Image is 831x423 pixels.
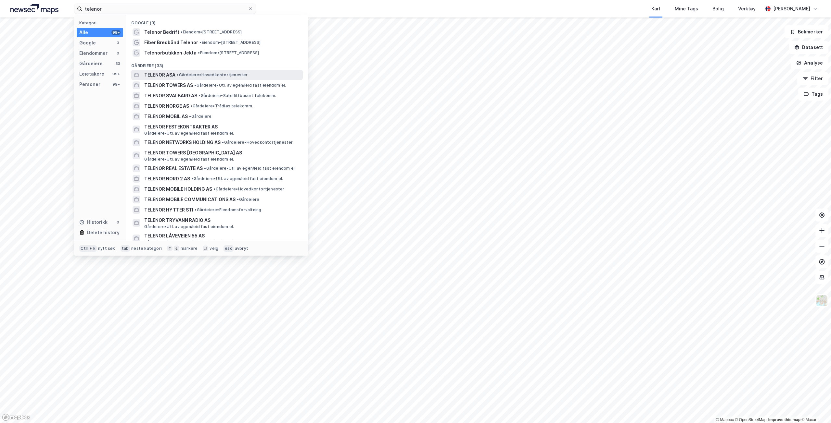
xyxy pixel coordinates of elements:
span: Gårdeiere • Utl. av egen/leid fast eiendom el. [144,157,234,162]
span: Gårdeiere • Trådløs telekomm. [190,103,253,109]
div: 3 [115,40,121,45]
span: • [222,140,224,145]
span: Gårdeiere • Utl. av egen/leid fast eiendom el. [191,176,283,181]
div: Personer [79,80,100,88]
button: Filter [797,72,828,85]
span: TELENOR ASA [144,71,175,79]
div: Alle [79,29,88,36]
span: Gårdeiere • Hovedkontortjenester [222,140,293,145]
div: markere [181,246,198,251]
div: avbryt [235,246,248,251]
div: Bolig [712,5,724,13]
span: TELENOR MOBILE COMMUNICATIONS AS [144,196,236,203]
button: Bokmerker [785,25,828,38]
span: • [204,166,206,171]
span: TELENOR MOBIL AS [144,113,188,120]
a: Mapbox [716,417,734,422]
div: tab [121,245,130,252]
div: Verktøy [738,5,756,13]
span: Gårdeiere [237,197,259,202]
div: neste kategori [131,246,162,251]
span: TELENOR LÅVEVEIEN 55 AS [144,232,300,240]
div: 99+ [111,30,121,35]
span: • [199,40,201,45]
span: Gårdeiere • Utl. av egen/leid fast eiendom el. [144,224,234,229]
span: Eiendom • [STREET_ADDRESS] [199,40,261,45]
span: • [237,197,239,202]
iframe: Chat Widget [799,392,831,423]
span: • [195,207,197,212]
span: • [198,93,200,98]
div: 0 [115,51,121,56]
div: nytt søk [98,246,115,251]
div: Kontrollprogram for chat [799,392,831,423]
span: Gårdeiere • Satellittbasert telekomm. [198,93,276,98]
span: TELENOR TOWERS [GEOGRAPHIC_DATA] AS [144,149,300,157]
div: Google [79,39,96,47]
div: Historikk [79,218,108,226]
div: Gårdeiere [79,60,103,67]
div: Kart [651,5,660,13]
span: Eiendom • [STREET_ADDRESS] [181,30,242,35]
span: Gårdeiere • Utl. av egen/leid fast eiendom el. [144,131,234,136]
span: Gårdeiere • Utl. av egen/leid fast eiendom el. [194,83,286,88]
span: Gårdeiere • Utl. av egen/leid fast eiendom el. [204,166,296,171]
span: Fiber Bredbånd Telenor [144,39,198,46]
img: logo.a4113a55bc3d86da70a041830d287a7e.svg [10,4,58,14]
span: • [213,187,215,191]
div: 0 [115,220,121,225]
span: • [189,114,191,119]
div: Eiendommer [79,49,108,57]
span: TELENOR SVALBARD AS [144,92,197,100]
span: TELENOR REAL ESTATE AS [144,164,203,172]
span: TELENOR FESTEKONTRAKTER AS [144,123,300,131]
span: Gårdeiere • Hovedkontortjenester [177,72,248,78]
span: TELENOR NORD 2 AS [144,175,190,183]
span: TELENOR HYTTER STI [144,206,193,214]
div: 99+ [111,82,121,87]
div: Delete history [87,229,120,236]
button: Analyse [791,56,828,69]
div: [PERSON_NAME] [773,5,810,13]
span: Gårdeiere • Eiendomsforvaltning [195,207,261,212]
div: esc [224,245,234,252]
input: Søk på adresse, matrikkel, gårdeiere, leietakere eller personer [82,4,248,14]
div: 33 [115,61,121,66]
span: TELENOR MOBILE HOLDING AS [144,185,212,193]
span: TELENOR TOWERS AS [144,81,193,89]
div: Gårdeiere (33) [126,58,308,70]
button: Datasett [789,41,828,54]
a: OpenStreetMap [735,417,767,422]
img: Z [816,295,828,307]
span: Telenor Bedrift [144,28,179,36]
span: • [194,83,196,88]
div: Leietakere [79,70,104,78]
span: Telenorbutikken Jekta [144,49,197,57]
span: Gårdeiere • Hovedkontortjenester [213,187,284,192]
span: • [191,176,193,181]
div: Kategori [79,20,123,25]
div: Ctrl + k [79,245,97,252]
span: TELENOR TRYVANN RADIO AS [144,216,300,224]
div: velg [210,246,218,251]
span: Gårdeiere [189,114,211,119]
span: • [181,30,183,34]
button: Tags [798,88,828,101]
span: TELENOR NORGE AS [144,102,189,110]
span: • [190,103,192,108]
span: Eiendom • [STREET_ADDRESS] [198,50,259,55]
div: Google (3) [126,15,308,27]
div: 99+ [111,71,121,77]
span: Gårdeiere • Utl. av egen/leid fast eiendom el. [144,240,234,245]
span: • [177,72,179,77]
a: Mapbox homepage [2,414,31,421]
div: Mine Tags [675,5,698,13]
span: • [198,50,200,55]
span: TELENOR NETWORKS HOLDING AS [144,139,221,146]
a: Improve this map [768,417,800,422]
